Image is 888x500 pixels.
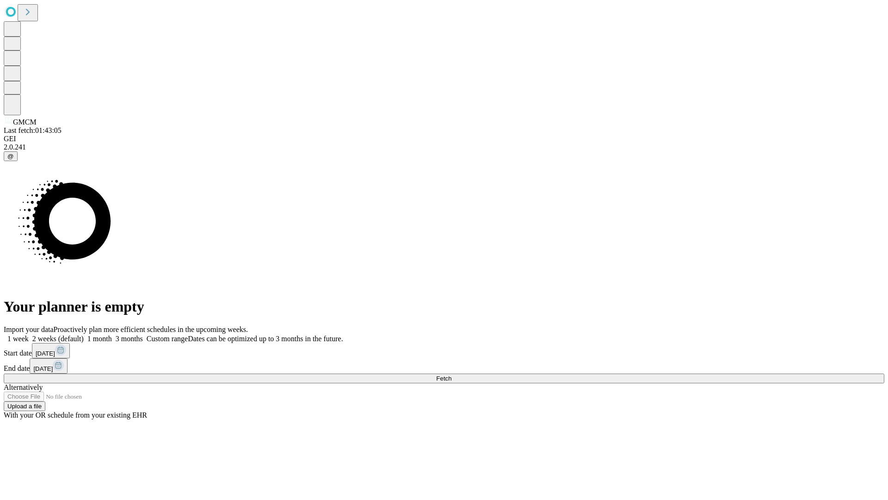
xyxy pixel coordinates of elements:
[32,343,70,358] button: [DATE]
[4,343,884,358] div: Start date
[4,383,43,391] span: Alternatively
[116,335,143,343] span: 3 months
[4,401,45,411] button: Upload a file
[7,153,14,160] span: @
[4,358,884,374] div: End date
[87,335,112,343] span: 1 month
[36,350,55,357] span: [DATE]
[7,335,29,343] span: 1 week
[4,151,18,161] button: @
[4,374,884,383] button: Fetch
[4,298,884,315] h1: Your planner is empty
[4,325,54,333] span: Import your data
[4,135,884,143] div: GEI
[4,411,147,419] span: With your OR schedule from your existing EHR
[32,335,84,343] span: 2 weeks (default)
[4,126,62,134] span: Last fetch: 01:43:05
[188,335,343,343] span: Dates can be optimized up to 3 months in the future.
[147,335,188,343] span: Custom range
[4,143,884,151] div: 2.0.241
[436,375,451,382] span: Fetch
[13,118,37,126] span: GMCM
[30,358,68,374] button: [DATE]
[33,365,53,372] span: [DATE]
[54,325,248,333] span: Proactively plan more efficient schedules in the upcoming weeks.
